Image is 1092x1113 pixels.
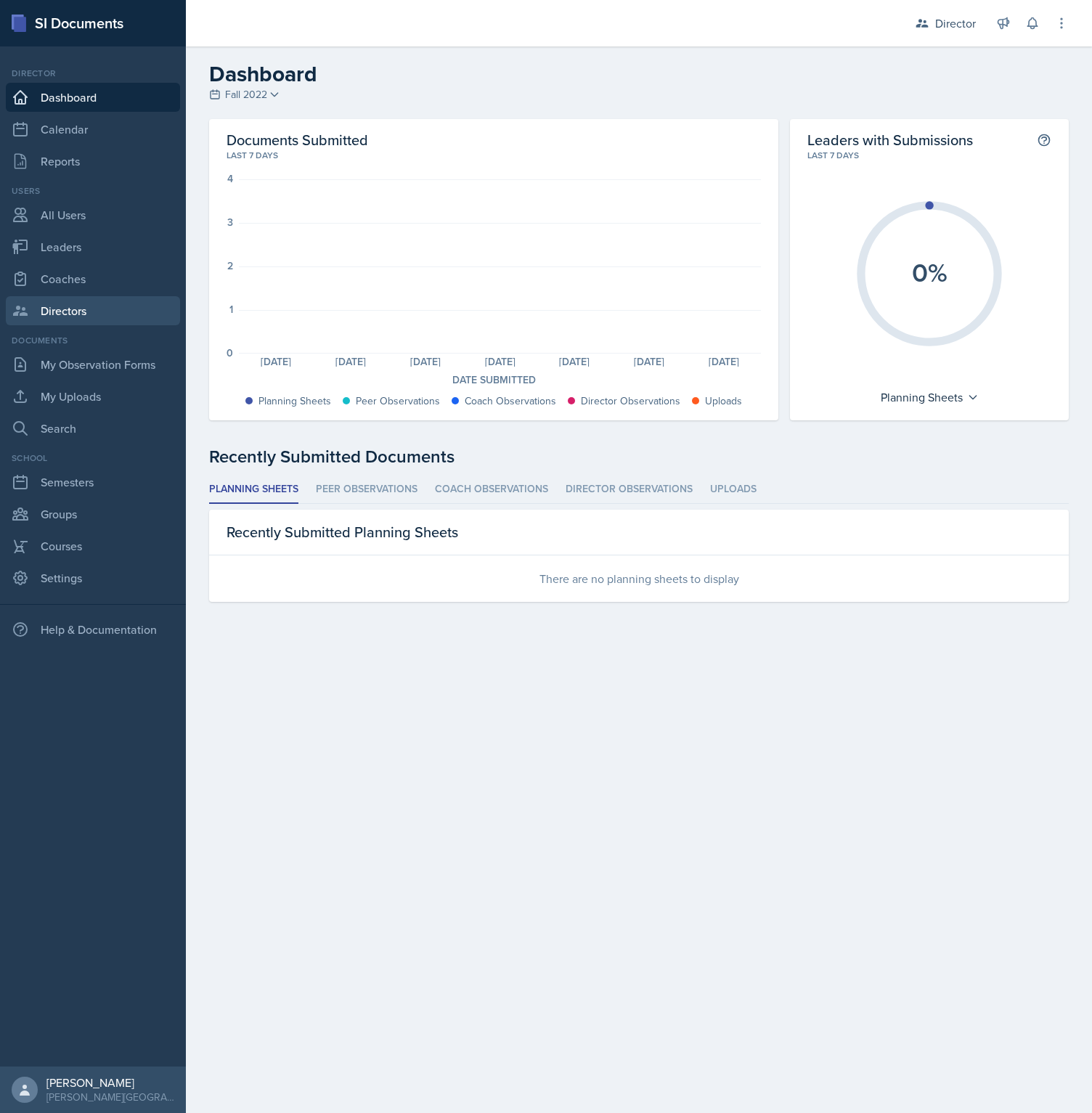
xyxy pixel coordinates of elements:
div: Help & Documentation [6,615,180,644]
a: Reports [6,147,180,176]
li: Peer Observations [316,476,417,504]
a: My Uploads [6,382,180,411]
div: Director [6,67,180,80]
a: Leaders [6,232,180,261]
div: [PERSON_NAME] [46,1075,174,1090]
div: [DATE] [388,356,463,367]
div: [DATE] [314,356,388,367]
div: Director Observations [581,394,680,409]
div: Last 7 days [227,149,761,162]
a: Settings [6,563,180,592]
li: Director Observations [566,476,693,504]
h2: Leaders with Submissions [807,131,973,149]
a: Dashboard [6,83,180,112]
div: Date Submitted [227,372,761,388]
text: 0% [912,253,948,291]
span: Fall 2022 [225,87,267,102]
div: 2 [227,261,233,271]
div: [DATE] [463,356,537,367]
div: [DATE] [612,356,687,367]
a: Groups [6,500,180,529]
div: Planning Sheets [258,394,331,409]
div: 4 [227,174,233,184]
div: Documents [6,334,180,347]
a: Courses [6,531,180,560]
div: 3 [227,217,233,227]
a: Semesters [6,468,180,497]
div: There are no planning sheets to display [209,555,1069,602]
div: Peer Observations [356,394,440,409]
div: [DATE] [239,356,314,367]
div: 0 [227,348,233,358]
div: Last 7 days [807,149,1051,162]
div: [DATE] [537,356,612,367]
h2: Documents Submitted [227,131,761,149]
li: Planning Sheets [209,476,298,504]
li: Uploads [710,476,757,504]
div: 1 [229,304,233,314]
a: My Observation Forms [6,350,180,379]
a: Coaches [6,264,180,293]
div: Director [935,15,976,32]
div: Users [6,184,180,197]
a: Calendar [6,115,180,144]
div: Coach Observations [465,394,556,409]
div: [PERSON_NAME][GEOGRAPHIC_DATA] [46,1090,174,1104]
a: Directors [6,296,180,325]
a: All Users [6,200,180,229]
div: [DATE] [686,356,761,367]
li: Coach Observations [435,476,548,504]
h2: Dashboard [209,61,1069,87]
div: Planning Sheets [873,386,986,409]
div: Uploads [705,394,742,409]
div: Recently Submitted Documents [209,444,1069,470]
a: Search [6,414,180,443]
div: Recently Submitted Planning Sheets [209,510,1069,555]
div: School [6,452,180,465]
